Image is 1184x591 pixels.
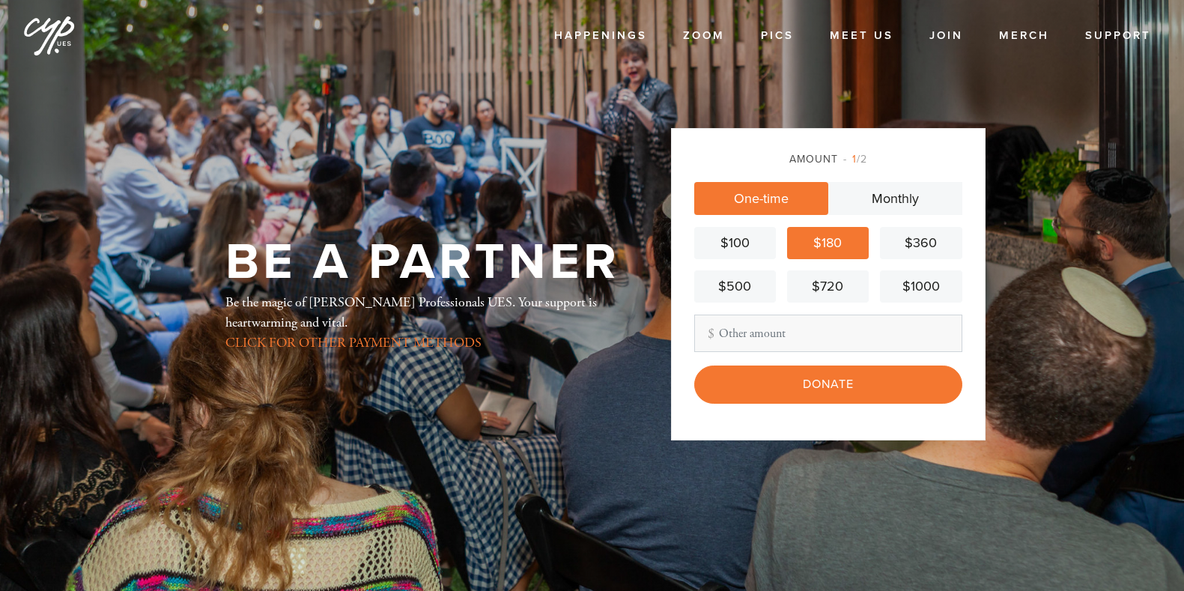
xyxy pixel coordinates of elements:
input: Other amount [694,315,962,352]
a: Monthly [828,182,962,215]
a: Zoom [672,22,736,50]
div: $100 [700,233,770,253]
a: One-time [694,182,828,215]
div: Amount [694,151,962,167]
a: Happenings [543,22,658,50]
div: $180 [793,233,863,253]
div: $360 [886,233,956,253]
div: $1000 [886,276,956,297]
a: CLICK FOR OTHER PAYMENT METHODS [225,334,482,351]
a: $720 [787,270,869,303]
a: $1000 [880,270,962,303]
div: Be the magic of [PERSON_NAME] Professionals UES. Your support is heartwarming and vital. [225,292,622,353]
a: $500 [694,270,776,303]
div: $720 [793,276,863,297]
a: $360 [880,227,962,259]
div: $500 [700,276,770,297]
span: 1 [852,153,857,166]
a: $100 [694,227,776,259]
input: Donate [694,366,962,403]
img: cyp%20logo%20%28Jan%202025%29.png [22,7,76,61]
h1: Be a Partner [225,238,620,287]
a: Meet Us [819,22,905,50]
a: $180 [787,227,869,259]
a: Pics [750,22,805,50]
a: Join [918,22,974,50]
a: Merch [988,22,1060,50]
a: Support [1074,22,1162,50]
span: /2 [843,153,867,166]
